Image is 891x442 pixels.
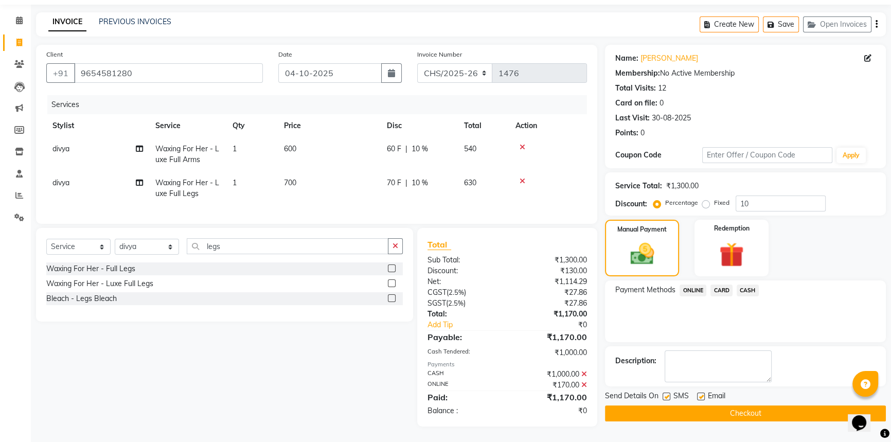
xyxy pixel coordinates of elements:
div: 0 [660,98,664,109]
div: ₹1,000.00 [507,347,595,358]
div: ₹27.86 [507,298,595,309]
span: 700 [284,178,296,187]
th: Price [278,114,381,137]
span: CASH [737,285,759,296]
label: Date [278,50,292,59]
div: ₹1,000.00 [507,369,595,380]
div: Discount: [615,199,647,209]
th: Stylist [46,114,149,137]
span: 60 F [387,144,401,154]
div: ₹0 [522,320,595,330]
span: | [405,178,407,188]
a: [PERSON_NAME] [640,53,698,64]
span: ONLINE [680,285,706,296]
div: Paid: [420,391,507,403]
div: ₹1,170.00 [507,331,595,343]
div: Discount: [420,266,507,276]
div: Sub Total: [420,255,507,266]
div: ₹1,170.00 [507,391,595,403]
button: Apply [836,148,866,163]
div: Coupon Code [615,150,702,161]
div: Waxing For Her - Full Legs [46,263,135,274]
input: Search by Name/Mobile/Email/Code [74,63,263,83]
span: Send Details On [605,391,658,403]
div: Last Visit: [615,113,650,123]
iframe: chat widget [848,401,881,432]
label: Redemption [714,224,750,233]
button: +91 [46,63,75,83]
div: ₹1,114.29 [507,276,595,287]
span: 70 F [387,178,401,188]
div: Description: [615,356,656,366]
img: _gift.svg [711,239,752,270]
div: 0 [640,128,645,138]
span: CARD [710,285,733,296]
span: SGST [427,298,446,308]
span: CGST [427,288,447,297]
span: Total [427,239,451,250]
span: 540 [464,144,476,153]
span: SMS [673,391,689,403]
div: Services [47,95,595,114]
span: divya [52,144,69,153]
div: Card on file: [615,98,657,109]
span: Payment Methods [615,285,675,295]
div: ( ) [420,287,507,298]
span: 1 [233,144,237,153]
div: ( ) [420,298,507,309]
div: Membership: [615,68,660,79]
div: ₹0 [507,405,595,416]
div: ₹27.86 [507,287,595,298]
button: Create New [700,16,759,32]
th: Total [458,114,509,137]
a: Add Tip [420,320,522,330]
label: Invoice Number [417,50,462,59]
th: Service [149,114,226,137]
label: Manual Payment [617,225,667,234]
a: PREVIOUS INVOICES [99,17,171,26]
span: Waxing For Her - Luxe Full Legs [155,178,219,198]
div: No Active Membership [615,68,876,79]
label: Fixed [714,198,729,207]
span: 630 [464,178,476,187]
span: | [405,144,407,154]
span: 10 % [412,144,428,154]
span: 2.5% [449,288,464,296]
span: 10 % [412,178,428,188]
div: ₹170.00 [507,380,595,391]
button: Save [763,16,799,32]
input: Search or Scan [187,238,388,254]
input: Enter Offer / Coupon Code [702,147,832,163]
img: _cash.svg [623,240,662,268]
span: Email [708,391,725,403]
div: Total: [420,309,507,320]
th: Disc [381,114,458,137]
div: Payments [427,360,587,369]
div: ₹1,300.00 [507,255,595,266]
div: CASH [420,369,507,380]
div: Points: [615,128,638,138]
label: Client [46,50,63,59]
div: ₹130.00 [507,266,595,276]
div: ONLINE [420,380,507,391]
div: 12 [658,83,666,94]
span: 600 [284,144,296,153]
div: 30-08-2025 [652,113,691,123]
a: INVOICE [48,13,86,31]
div: Waxing For Her - Luxe Full Legs [46,278,153,289]
div: Payable: [420,331,507,343]
span: 1 [233,178,237,187]
th: Qty [226,114,278,137]
th: Action [509,114,587,137]
div: Balance : [420,405,507,416]
button: Open Invoices [803,16,871,32]
button: Checkout [605,405,886,421]
div: ₹1,170.00 [507,309,595,320]
div: Total Visits: [615,83,656,94]
span: divya [52,178,69,187]
label: Percentage [665,198,698,207]
div: Name: [615,53,638,64]
div: Net: [420,276,507,287]
div: ₹1,300.00 [666,181,699,191]
div: Bleach - Legs Bleach [46,293,117,304]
